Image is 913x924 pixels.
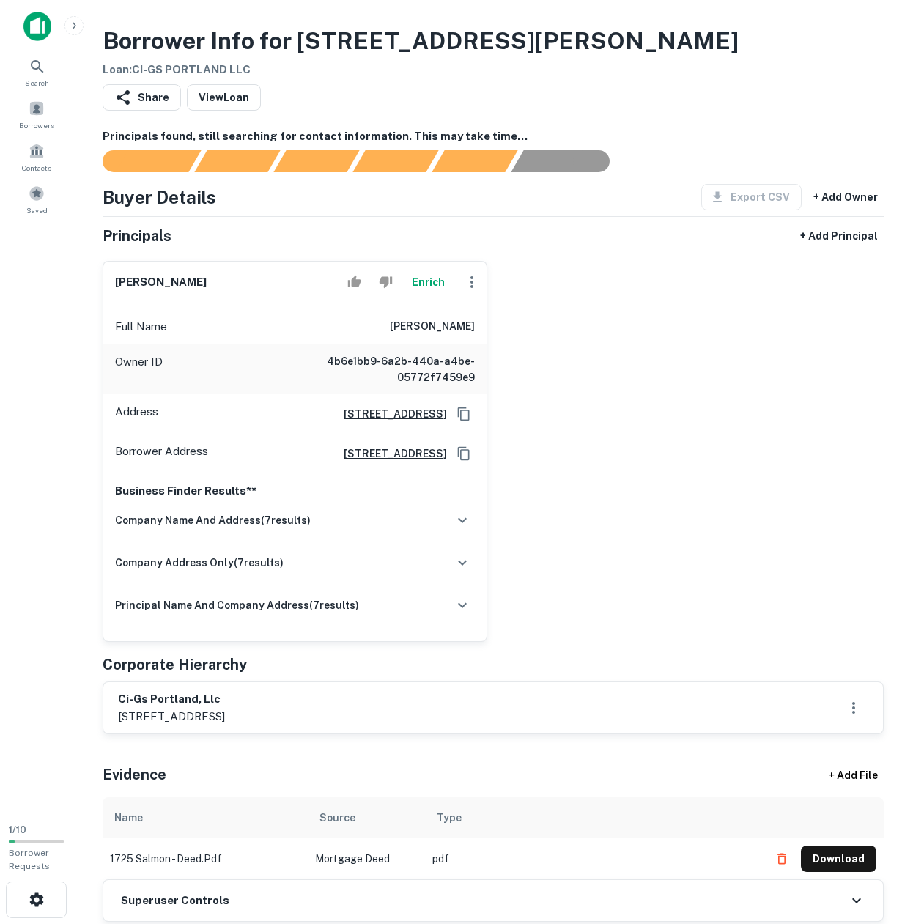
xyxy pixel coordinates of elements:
[404,267,451,297] button: Enrich
[332,406,447,422] a: [STREET_ADDRESS]
[115,482,475,500] p: Business Finder Results**
[840,807,913,877] iframe: Chat Widget
[22,162,51,174] span: Contacts
[332,446,447,462] a: [STREET_ADDRESS]
[115,353,163,385] p: Owner ID
[319,809,355,827] div: Source
[4,180,69,219] a: Saved
[115,512,311,528] h6: company name and address ( 7 results)
[511,150,627,172] div: AI fulfillment process complete.
[437,809,462,827] div: Type
[390,318,475,336] h6: [PERSON_NAME]
[103,797,884,879] div: scrollable content
[103,225,171,247] h5: Principals
[4,95,69,134] a: Borrowers
[115,403,158,425] p: Address
[432,150,517,172] div: Principals found, still searching for contact information. This may take time...
[115,274,207,291] h6: [PERSON_NAME]
[425,797,761,838] th: Type
[118,708,225,725] p: [STREET_ADDRESS]
[103,838,308,879] td: 1725 salmon - deed.pdf
[115,555,284,571] h6: company address only ( 7 results)
[801,846,876,872] button: Download
[26,204,48,216] span: Saved
[425,838,761,879] td: pdf
[308,838,425,879] td: Mortgage Deed
[4,137,69,177] a: Contacts
[299,353,475,385] h6: 4b6e1bb9-6a2b-440a-a4be-05772f7459e9
[453,443,475,465] button: Copy Address
[115,597,359,613] h6: principal name and company address ( 7 results)
[9,848,50,871] span: Borrower Requests
[373,267,399,297] button: Reject
[308,797,425,838] th: Source
[802,762,904,788] div: + Add File
[115,318,167,336] p: Full Name
[4,52,69,92] a: Search
[103,797,308,838] th: Name
[103,62,739,78] h6: Loan : CI-GS PORTLAND LLC
[273,150,359,172] div: Documents found, AI parsing details...
[25,77,49,89] span: Search
[194,150,280,172] div: Your request is received and processing...
[807,184,884,210] button: + Add Owner
[19,119,54,131] span: Borrowers
[352,150,438,172] div: Principals found, AI now looking for contact information...
[118,691,225,708] h6: ci-gs portland, llc
[103,128,884,145] h6: Principals found, still searching for contact information. This may take time...
[103,764,166,786] h5: Evidence
[23,12,51,41] img: capitalize-icon.png
[121,892,229,909] h6: Superuser Controls
[103,184,216,210] h4: Buyer Details
[103,23,739,59] h3: Borrower Info for [STREET_ADDRESS][PERSON_NAME]
[341,267,367,297] button: Accept
[794,223,884,249] button: + Add Principal
[103,84,181,111] button: Share
[115,443,208,465] p: Borrower Address
[103,654,247,676] h5: Corporate Hierarchy
[769,847,795,871] button: Delete file
[9,824,26,835] span: 1 / 10
[114,809,143,827] div: Name
[453,403,475,425] button: Copy Address
[187,84,261,111] a: ViewLoan
[85,150,195,172] div: Sending borrower request to AI...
